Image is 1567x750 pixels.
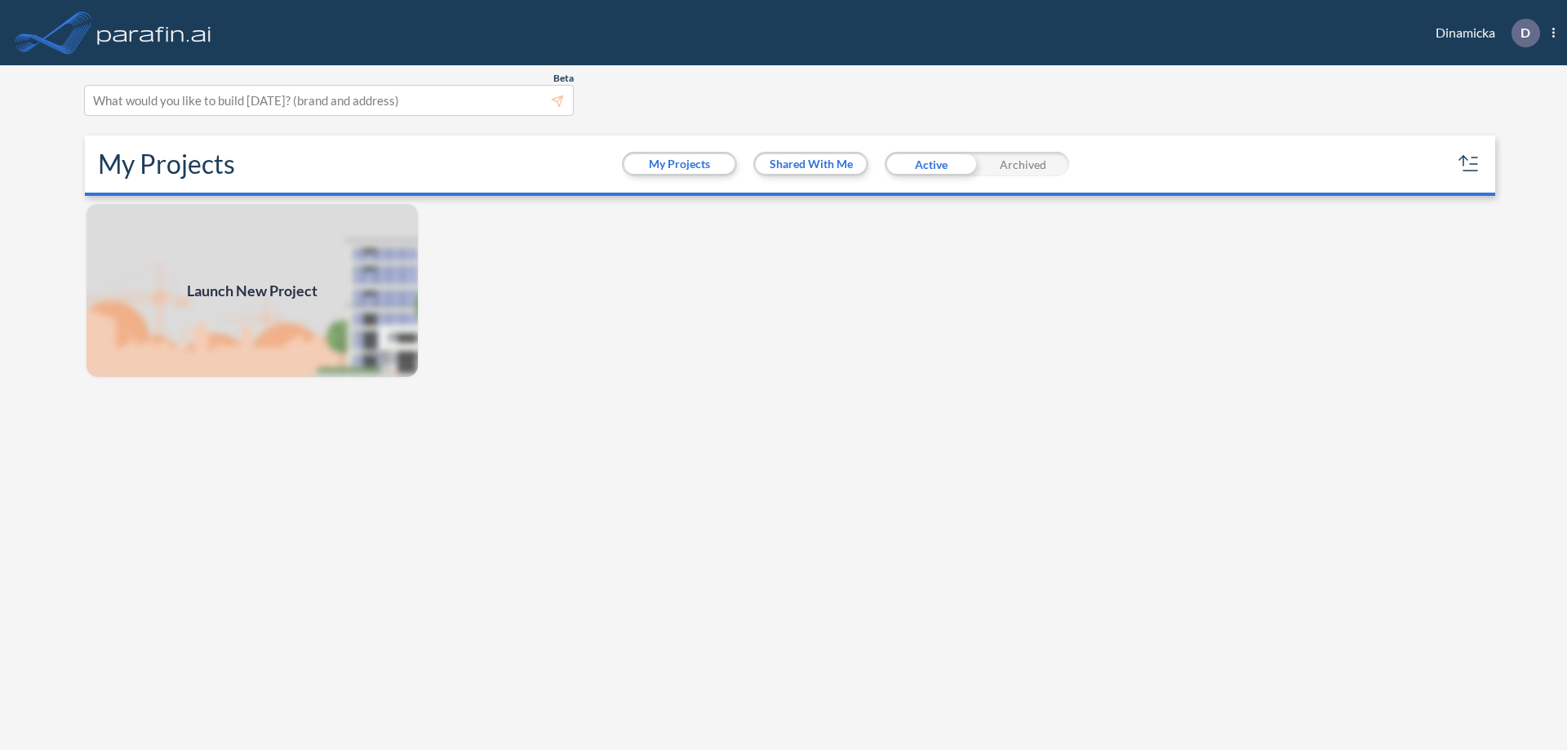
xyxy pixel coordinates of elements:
[1411,19,1555,47] div: Dinamicka
[98,149,235,180] h2: My Projects
[1520,25,1530,40] p: D
[624,154,735,174] button: My Projects
[553,72,574,85] span: Beta
[85,202,419,379] a: Launch New Project
[977,152,1069,176] div: Archived
[187,280,317,302] span: Launch New Project
[85,202,419,379] img: add
[94,16,215,49] img: logo
[756,154,866,174] button: Shared With Me
[1456,151,1482,177] button: sort
[885,152,977,176] div: Active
